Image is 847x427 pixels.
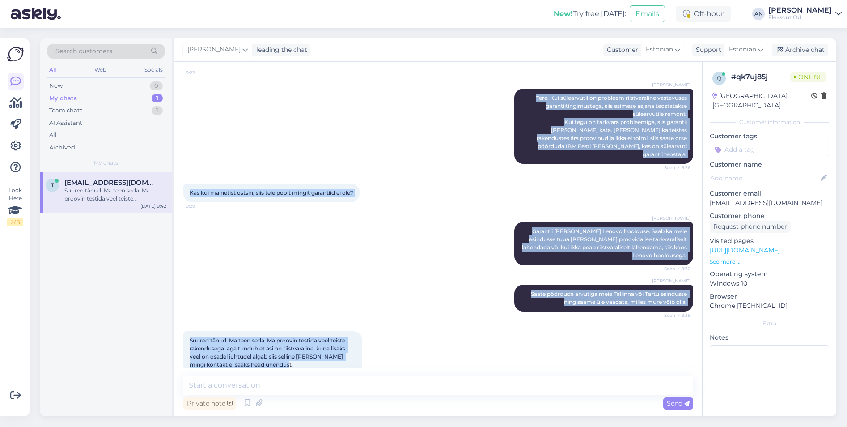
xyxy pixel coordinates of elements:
[652,278,690,284] span: [PERSON_NAME]
[768,14,832,21] div: Fleksont OÜ
[7,186,23,226] div: Look Here
[710,258,829,266] p: See more ...
[190,337,347,368] span: Suured tänud. Ma teen seda. Ma proovin testida veel teiste rakendusega. aga tundub et asi on riis...
[140,203,166,209] div: [DATE] 9:42
[51,182,54,188] span: t
[186,203,220,209] span: 9:29
[143,64,165,76] div: Socials
[554,9,573,18] b: New!
[667,399,690,407] span: Send
[710,173,819,183] input: Add name
[47,64,58,76] div: All
[731,72,790,82] div: # qk7uj85j
[49,119,82,128] div: AI Assistant
[657,312,690,319] span: Seen ✓ 9:38
[186,69,220,76] span: 9:22
[531,290,688,305] span: Saate pöörduda arvutiga meie Tallinna või Tartu esindusse ning saame üle vaadata, milles mure või...
[652,81,690,88] span: [PERSON_NAME]
[49,131,57,140] div: All
[710,143,829,156] input: Add a tag
[646,45,673,55] span: Estonian
[49,81,63,90] div: New
[187,45,241,55] span: [PERSON_NAME]
[150,81,163,90] div: 0
[94,159,118,167] span: My chats
[768,7,842,21] a: [PERSON_NAME]Fleksont OÜ
[253,45,307,55] div: leading the chat
[710,236,829,246] p: Visited pages
[768,7,832,14] div: [PERSON_NAME]
[752,8,765,20] div: AN
[710,189,829,198] p: Customer email
[183,397,236,410] div: Private note
[712,91,811,110] div: [GEOGRAPHIC_DATA], [GEOGRAPHIC_DATA]
[710,160,829,169] p: Customer name
[64,187,166,203] div: Suured tänud. Ma teen seda. Ma proovin testida veel teiste rakendusega. aga tundub et asi on riis...
[64,179,157,187] span: triin.sepp@gmail.com
[652,215,690,222] span: [PERSON_NAME]
[657,265,690,272] span: Seen ✓ 9:32
[152,106,163,115] div: 1
[710,279,829,288] p: Windows 10
[710,269,829,279] p: Operating system
[49,143,75,152] div: Archived
[710,246,780,254] a: [URL][DOMAIN_NAME]
[692,45,721,55] div: Support
[710,118,829,126] div: Customer information
[536,94,688,158] span: Tere. Kui sülearvutil on probleem riistvaraline vastavuses garantiitingimustega, siis esimese asj...
[710,221,791,233] div: Request phone number
[152,94,163,103] div: 1
[710,292,829,301] p: Browser
[772,44,828,56] div: Archive chat
[55,47,112,56] span: Search customers
[676,6,731,22] div: Off-hour
[554,9,626,19] div: Try free [DATE]:
[522,228,688,259] span: Garantii [PERSON_NAME] Lenovo hoolduse. Saab ka meie esindusse tuua [PERSON_NAME] proovida ise ta...
[710,211,829,221] p: Customer phone
[710,320,829,328] div: Extra
[729,45,756,55] span: Estonian
[657,164,690,171] span: Seen ✓ 9:26
[717,75,721,81] span: q
[49,94,77,103] div: My chats
[710,132,829,141] p: Customer tags
[630,5,665,22] button: Emails
[7,218,23,226] div: 2 / 3
[190,189,353,196] span: Kas kui ma netist ostsin, siis teie poolt mingit garantiid ei ole?
[710,301,829,311] p: Chrome [TECHNICAL_ID]
[790,72,826,82] span: Online
[603,45,638,55] div: Customer
[49,106,82,115] div: Team chats
[7,46,24,63] img: Askly Logo
[710,333,829,342] p: Notes
[710,198,829,208] p: [EMAIL_ADDRESS][DOMAIN_NAME]
[93,64,108,76] div: Web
